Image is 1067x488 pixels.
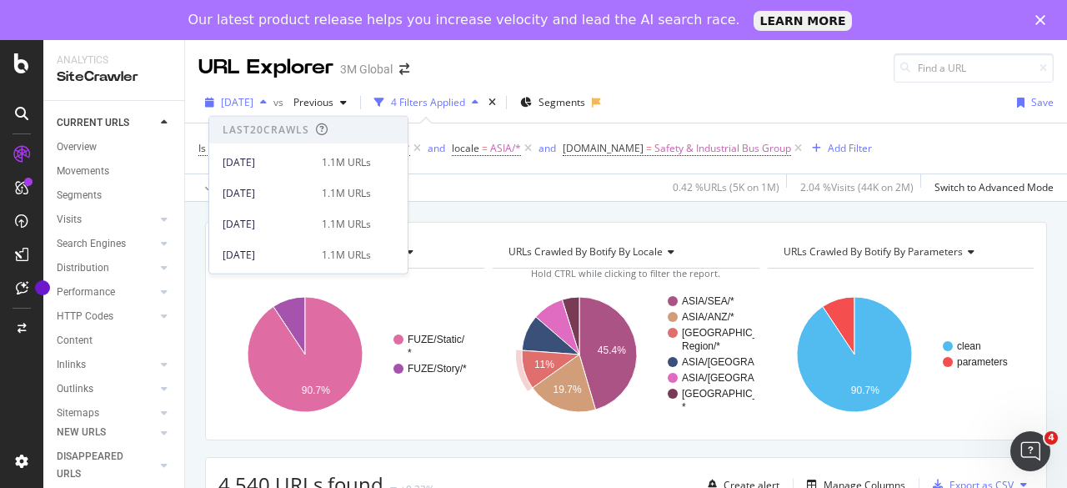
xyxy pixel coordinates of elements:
[198,174,247,201] button: Apply
[682,356,819,368] text: ASIA/[GEOGRAPHIC_DATA]/*
[302,385,330,396] text: 90.7%
[322,247,371,262] div: 1.1M URLs
[539,140,556,156] button: and
[57,380,93,398] div: Outlinks
[57,53,171,68] div: Analytics
[682,372,819,384] text: ASIA/[GEOGRAPHIC_DATA]/*
[768,282,1029,427] svg: A chart.
[682,388,896,400] text: [GEOGRAPHIC_DATA]/[GEOGRAPHIC_DATA]/
[57,424,156,441] a: NEW URLS
[57,308,156,325] a: HTTP Codes
[57,356,86,374] div: Inlinks
[221,95,253,109] span: 2025 Jun. 29th
[35,280,50,295] div: Tooltip anchor
[673,180,779,194] div: 0.42 % URLs ( 5K on 1M )
[554,384,582,395] text: 19.7%
[493,282,754,427] svg: A chart.
[57,284,156,301] a: Performance
[57,405,99,422] div: Sitemaps
[57,448,141,483] div: DISAPPEARED URLS
[682,327,896,339] text: [GEOGRAPHIC_DATA]/[GEOGRAPHIC_DATA]-
[57,235,126,253] div: Search Engines
[57,235,156,253] a: Search Engines
[780,239,1019,265] h4: URLs Crawled By Botify By parameters
[482,141,488,155] span: =
[1035,15,1052,25] div: Close
[894,53,1054,83] input: Find a URL
[223,123,309,137] div: Last 20 Crawls
[957,340,981,352] text: clean
[322,216,371,231] div: 1.1M URLs
[57,448,156,483] a: DISAPPEARED URLS
[57,284,115,301] div: Performance
[452,141,479,155] span: locale
[57,211,156,229] a: Visits
[273,95,287,109] span: vs
[399,63,409,75] div: arrow-right-arrow-left
[57,332,173,350] a: Content
[223,216,312,231] div: [DATE]
[57,163,109,180] div: Movements
[391,95,465,109] div: 4 Filters Applied
[598,345,626,356] text: 45.4%
[1010,431,1050,471] iframe: Intercom live chat
[57,259,156,277] a: Distribution
[57,424,106,441] div: NEW URLS
[340,61,393,78] div: 3M Global
[57,68,171,87] div: SiteCrawler
[505,239,744,265] h4: URLs Crawled By Botify By locale
[57,332,93,350] div: Content
[57,259,109,277] div: Distribution
[322,154,371,169] div: 1.1M URLs
[850,385,879,396] text: 90.7%
[287,95,333,109] span: Previous
[223,247,312,262] div: [DATE]
[1044,431,1058,445] span: 4
[408,334,465,345] text: FUZE/Static/
[287,89,353,116] button: Previous
[490,137,521,160] span: ASIA/*
[223,185,312,200] div: [DATE]
[198,89,273,116] button: [DATE]
[218,282,480,427] div: A chart.
[57,138,97,156] div: Overview
[828,141,872,155] div: Add Filter
[188,12,740,28] div: Our latest product release helps you increase velocity and lead the AI search race.
[928,174,1054,201] button: Switch to Advanced Mode
[57,114,156,132] a: CURRENT URLS
[57,187,173,204] a: Segments
[934,180,1054,194] div: Switch to Advanced Mode
[198,141,253,155] span: Is Indexable
[508,244,663,259] span: URLs Crawled By Botify By locale
[198,53,333,82] div: URL Explorer
[1010,89,1054,116] button: Save
[428,140,445,156] button: and
[539,95,585,109] span: Segments
[805,138,872,158] button: Add Filter
[682,340,720,352] text: Region/*
[57,380,156,398] a: Outlinks
[223,154,312,169] div: [DATE]
[428,141,445,155] div: and
[539,141,556,155] div: and
[682,311,734,323] text: ASIA/ANZ/*
[368,89,485,116] button: 4 Filters Applied
[485,94,499,111] div: times
[57,405,156,422] a: Sitemaps
[654,137,791,160] span: Safety & Industrial Bus Group
[57,308,113,325] div: HTTP Codes
[57,138,173,156] a: Overview
[682,295,734,307] text: ASIA/SEA/*
[57,211,82,229] div: Visits
[57,187,102,204] div: Segments
[754,11,853,31] a: LEARN MORE
[800,180,914,194] div: 2.04 % Visits ( 44K on 2M )
[57,356,156,374] a: Inlinks
[57,163,173,180] a: Movements
[513,89,592,116] button: Segments
[646,141,652,155] span: =
[1031,95,1054,109] div: Save
[534,359,554,370] text: 11%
